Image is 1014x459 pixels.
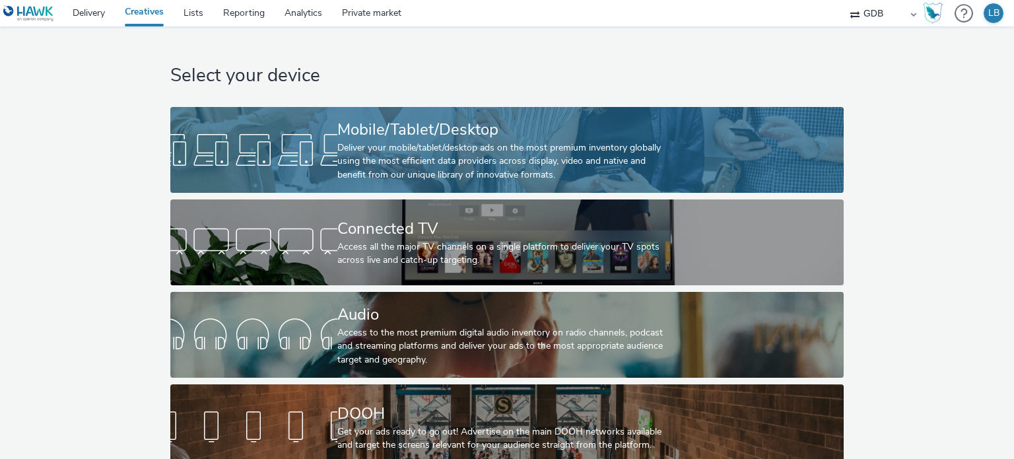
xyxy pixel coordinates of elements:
[3,5,54,22] img: undefined Logo
[337,240,671,267] div: Access all the major TV channels on a single platform to deliver your TV spots across live and ca...
[337,141,671,182] div: Deliver your mobile/tablet/desktop ads on the most premium inventory globally using the most effi...
[337,118,671,141] div: Mobile/Tablet/Desktop
[337,402,671,425] div: DOOH
[170,199,843,285] a: Connected TVAccess all the major TV channels on a single platform to deliver your TV spots across...
[170,107,843,193] a: Mobile/Tablet/DesktopDeliver your mobile/tablet/desktop ads on the most premium inventory globall...
[337,303,671,326] div: Audio
[337,326,671,367] div: Access to the most premium digital audio inventory on radio channels, podcast and streaming platf...
[337,217,671,240] div: Connected TV
[988,3,999,23] div: LB
[923,3,948,24] a: Hawk Academy
[923,3,943,24] img: Hawk Academy
[170,292,843,378] a: AudioAccess to the most premium digital audio inventory on radio channels, podcast and streaming ...
[170,63,843,88] h1: Select your device
[337,425,671,452] div: Get your ads ready to go out! Advertise on the main DOOH networks available and target the screen...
